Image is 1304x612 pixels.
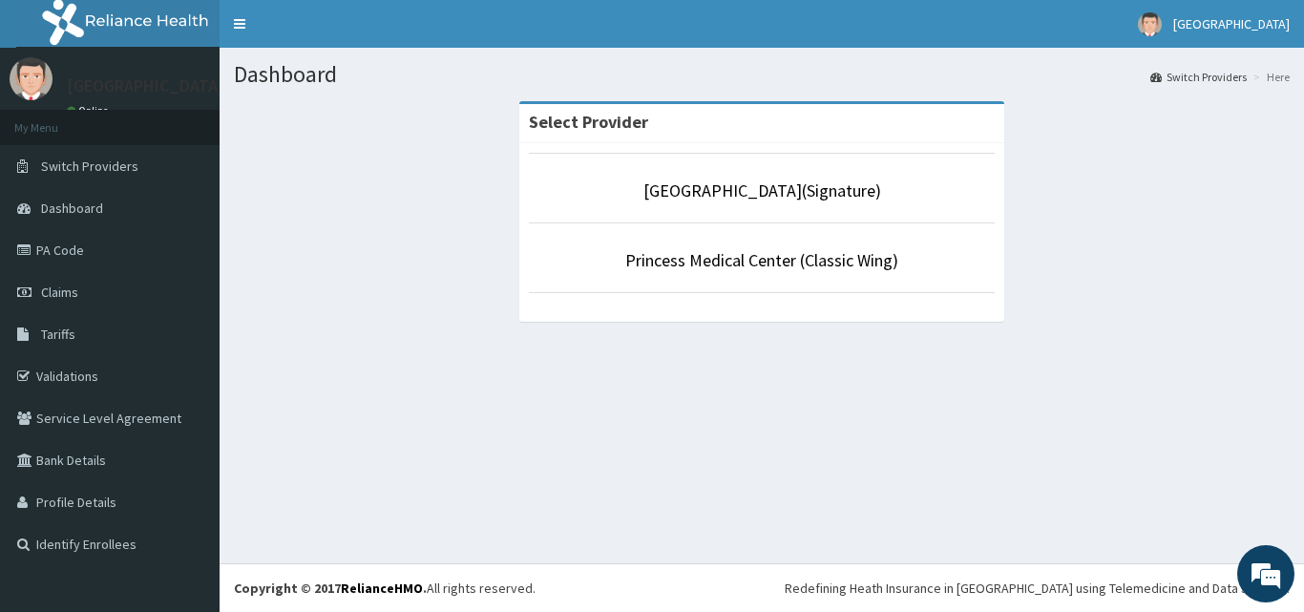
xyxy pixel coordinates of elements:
div: Redefining Heath Insurance in [GEOGRAPHIC_DATA] using Telemedicine and Data Science! [785,579,1290,598]
a: RelianceHMO [341,580,423,597]
a: Princess Medical Center (Classic Wing) [625,249,898,271]
li: Here [1249,69,1290,85]
footer: All rights reserved. [220,563,1304,612]
a: [GEOGRAPHIC_DATA](Signature) [643,179,881,201]
span: Tariffs [41,326,75,343]
p: [GEOGRAPHIC_DATA] [67,77,224,95]
a: Switch Providers [1150,69,1247,85]
img: User Image [1138,12,1162,36]
img: User Image [10,57,53,100]
strong: Select Provider [529,111,648,133]
span: Dashboard [41,200,103,217]
span: [GEOGRAPHIC_DATA] [1173,15,1290,32]
span: Switch Providers [41,158,138,175]
a: Online [67,104,113,117]
strong: Copyright © 2017 . [234,580,427,597]
h1: Dashboard [234,62,1290,87]
span: Claims [41,284,78,301]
